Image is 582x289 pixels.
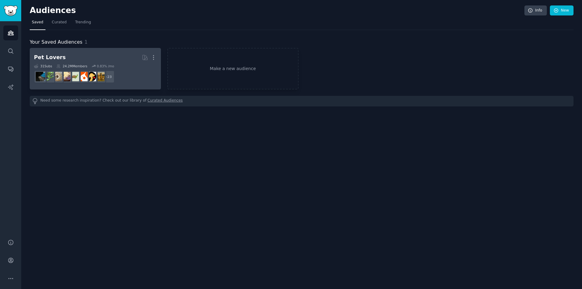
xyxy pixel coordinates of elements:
div: 24.2M Members [56,64,87,68]
img: turtle [70,72,79,81]
img: leopardgeckos [61,72,71,81]
a: New [550,5,574,16]
div: Need some research inspiration? Check out our library of [30,96,574,106]
span: 1 [85,39,88,45]
img: ballpython [53,72,62,81]
div: 31 Sub s [34,64,52,68]
img: herpetology [44,72,54,81]
span: Your Saved Audiences [30,39,82,46]
span: Curated [52,20,67,25]
div: + 23 [102,70,115,83]
img: reptiles [36,72,45,81]
a: Curated Audiences [148,98,183,104]
h2: Audiences [30,6,524,15]
a: Info [524,5,547,16]
span: Saved [32,20,43,25]
a: Pet Lovers31Subs24.2MMembers0.83% /mo+23dogbreedPetAdvicecockatielturtleleopardgeckosballpythonhe... [30,48,161,89]
a: Make a new audience [167,48,299,89]
span: Trending [75,20,91,25]
a: Trending [73,18,93,30]
img: GummySearch logo [4,5,18,16]
img: dogbreed [95,72,105,81]
a: Saved [30,18,45,30]
img: cockatiel [78,72,88,81]
img: PetAdvice [87,72,96,81]
a: Curated [50,18,69,30]
div: 0.83 % /mo [97,64,114,68]
div: Pet Lovers [34,54,66,61]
